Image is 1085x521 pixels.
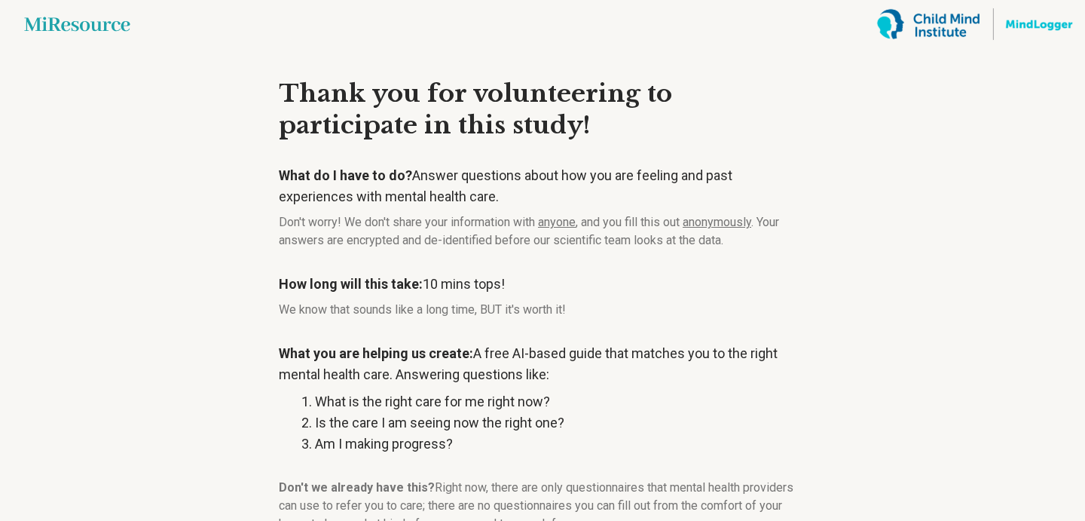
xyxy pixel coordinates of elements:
strong: What do I have to do? [279,167,412,183]
h3: Thank you for volunteering to participate in this study! [279,78,806,141]
span: anyone [538,215,576,229]
li: What is the right care for me right now? [315,391,806,412]
li: Is the care I am seeing now the right one? [315,412,806,434]
strong: Don't we already have this? [279,480,435,495]
p: 10 mins tops! [279,274,806,295]
strong: How long will this take: [279,276,423,292]
p: A free AI-based guide that matches you to the right mental health care. Answering questions like: [279,343,806,385]
span: anonymously [683,215,751,229]
p: Answer questions about how you are feeling and past experiences with mental health care. [279,165,806,207]
strong: What you are helping us create: [279,345,473,361]
p: Don't worry! We don't share your information with , and you fill this out . Your answers are encr... [279,213,806,250]
p: We know that sounds like a long time, BUT it's worth it! [279,301,806,319]
li: Am I making progress? [315,434,806,455]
